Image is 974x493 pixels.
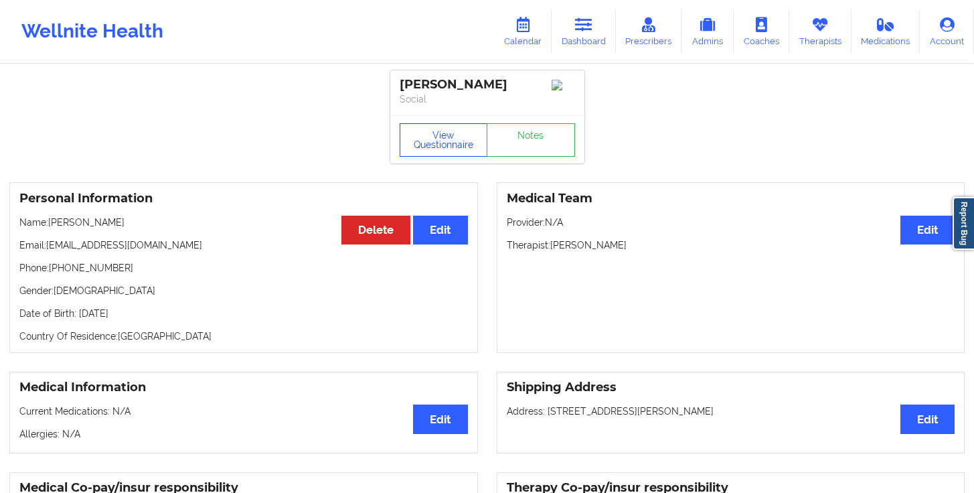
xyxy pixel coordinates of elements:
[734,9,789,54] a: Coaches
[19,284,468,297] p: Gender: [DEMOGRAPHIC_DATA]
[341,216,410,244] button: Delete
[19,191,468,206] h3: Personal Information
[19,427,468,441] p: Allergies: N/A
[19,238,468,252] p: Email: [EMAIL_ADDRESS][DOMAIN_NAME]
[552,9,616,54] a: Dashboard
[19,380,468,395] h3: Medical Information
[507,238,955,252] p: Therapist: [PERSON_NAME]
[400,92,575,106] p: Social
[19,330,468,343] p: Country Of Residence: [GEOGRAPHIC_DATA]
[900,216,955,244] button: Edit
[681,9,734,54] a: Admins
[616,9,682,54] a: Prescribers
[487,123,575,157] a: Notes
[507,216,955,229] p: Provider: N/A
[413,405,467,433] button: Edit
[400,77,575,92] div: [PERSON_NAME]
[900,405,955,433] button: Edit
[19,261,468,275] p: Phone: [PHONE_NUMBER]
[920,9,974,54] a: Account
[494,9,552,54] a: Calendar
[413,216,467,244] button: Edit
[19,216,468,229] p: Name: [PERSON_NAME]
[507,191,955,206] h3: Medical Team
[552,80,575,90] img: Image%2Fplaceholer-image.png
[19,405,468,418] p: Current Medications: N/A
[507,405,955,418] p: Address: [STREET_ADDRESS][PERSON_NAME]
[19,307,468,320] p: Date of Birth: [DATE]
[507,380,955,395] h3: Shipping Address
[953,197,974,250] a: Report Bug
[789,9,851,54] a: Therapists
[851,9,920,54] a: Medications
[400,123,488,157] button: View Questionnaire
